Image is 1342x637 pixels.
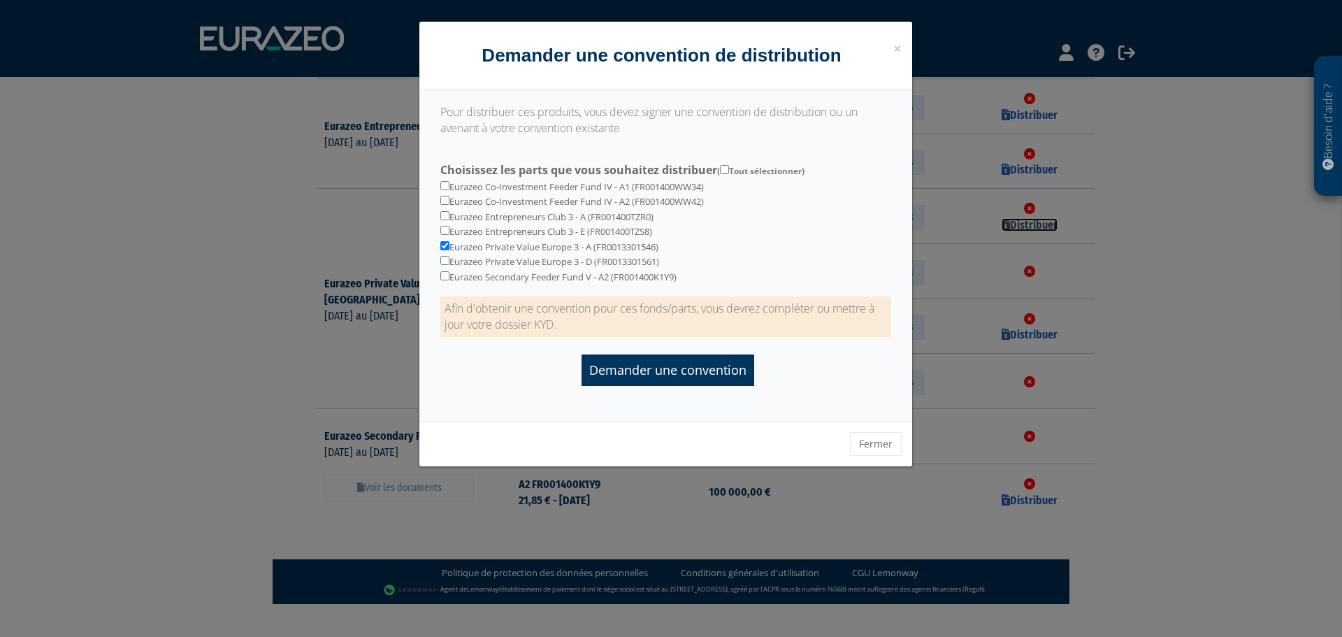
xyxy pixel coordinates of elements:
button: Fermer [850,432,902,456]
div: Eurazeo Co-Investment Feeder Fund IV - A1 (FR001400WW34) Eurazeo Co-Investment Feeder Fund IV - A... [430,157,902,284]
p: Besoin d'aide ? [1320,64,1336,189]
span: ( Tout sélectionner) [717,165,805,177]
label: Choisissez les parts que vous souhaitez distribuer [430,157,902,178]
h4: Demander une convention de distribution [430,43,902,69]
input: Demander une convention [582,355,754,386]
p: Afin d'obtenir une convention pour ces fonds/parts, vous devrez compléter ou mettre à jour votre ... [440,296,891,337]
p: Pour distribuer ces produits, vous devez signer une convention de distribution ou un avenant à vo... [440,104,891,136]
span: × [893,38,902,58]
